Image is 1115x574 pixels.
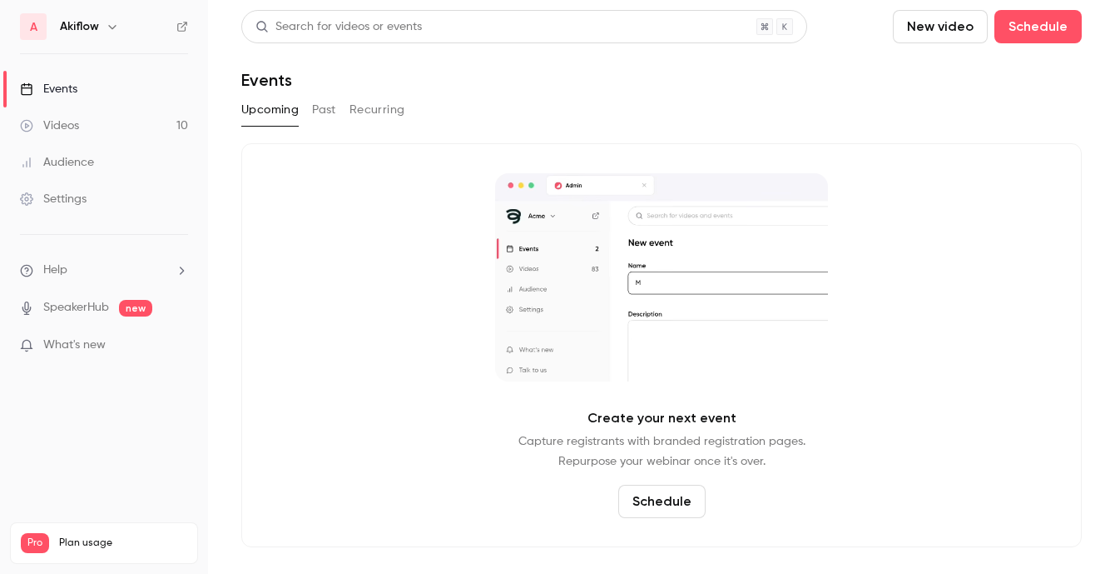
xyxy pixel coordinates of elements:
[20,117,79,134] div: Videos
[20,154,94,171] div: Audience
[587,408,736,428] p: Create your next event
[618,485,706,518] button: Schedule
[43,299,109,317] a: SpeakerHub
[30,18,37,36] span: A
[168,338,188,353] iframe: Noticeable Trigger
[241,70,292,90] h1: Events
[349,97,405,123] button: Recurring
[241,97,299,123] button: Upcoming
[43,337,106,354] span: What's new
[43,262,67,279] span: Help
[255,18,422,36] div: Search for videos or events
[312,97,336,123] button: Past
[20,191,87,207] div: Settings
[21,533,49,553] span: Pro
[60,18,99,35] h6: Akiflow
[893,10,988,43] button: New video
[994,10,1082,43] button: Schedule
[119,300,152,317] span: new
[518,432,805,472] p: Capture registrants with branded registration pages. Repurpose your webinar once it's over.
[20,81,77,97] div: Events
[59,537,187,550] span: Plan usage
[20,262,188,279] li: help-dropdown-opener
